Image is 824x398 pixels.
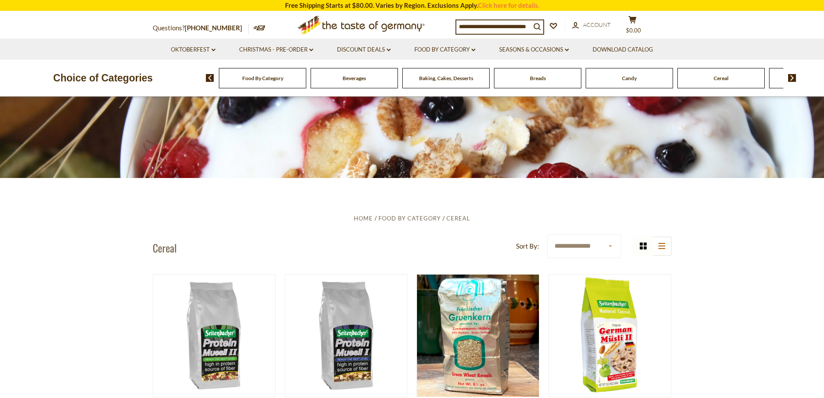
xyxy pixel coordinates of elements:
[530,75,546,81] a: Breads
[153,275,276,397] img: Seitenbacher Protein Muesli II, 16 oz
[153,23,249,34] p: Questions?
[499,45,569,55] a: Seasons & Occasions
[206,74,214,82] img: previous arrow
[549,275,671,397] img: Seitenbacher German Apple Muesli, 16 oz
[414,45,475,55] a: Food By Category
[343,75,366,81] a: Beverages
[572,20,611,30] a: Account
[583,21,611,28] span: Account
[593,45,653,55] a: Download Catalog
[153,241,177,254] h1: Cereal
[622,75,637,81] a: Candy
[337,45,391,55] a: Discount Deals
[478,1,539,9] a: Click here for details.
[185,24,242,32] a: [PHONE_NUMBER]
[171,45,215,55] a: Oktoberfest
[417,275,539,397] img: Zimmermann-Muehle "Frankischer Gruenkern" Green Spelt Flour, 8.5 oz
[239,45,313,55] a: Christmas - PRE-ORDER
[354,215,373,222] a: Home
[714,75,728,81] a: Cereal
[242,75,283,81] a: Food By Category
[419,75,473,81] a: Baking, Cakes, Desserts
[626,27,641,34] span: $0.00
[446,215,470,222] a: Cereal
[788,74,796,82] img: next arrow
[620,16,646,37] button: $0.00
[516,241,539,252] label: Sort By:
[285,275,407,397] img: Seitenbacher Protein Muesli I, 16 oz
[378,215,441,222] a: Food By Category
